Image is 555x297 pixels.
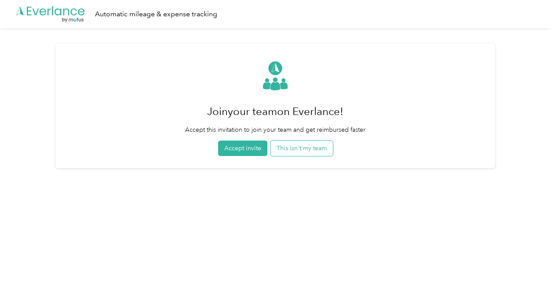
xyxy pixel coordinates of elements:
div: Automatic mileage & expense tracking [95,9,217,20]
iframe: Everlance-gr Chat Button Frame [506,248,555,297]
button: This isn't my team [270,141,333,156]
p: Accept this invitation to join your team and get reimbursed faster [185,125,365,134]
h1: Join your team on Everlance! [185,101,365,122]
button: Accept invite [218,141,267,156]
